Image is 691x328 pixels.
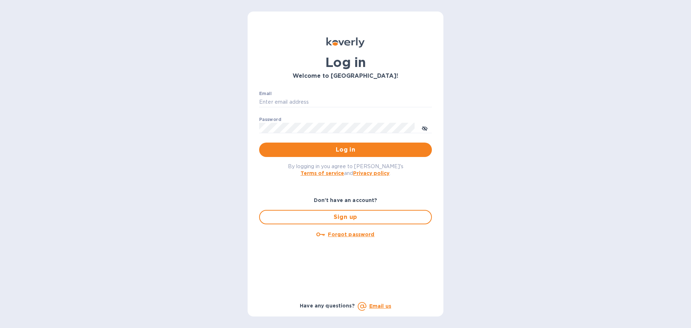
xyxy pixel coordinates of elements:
[259,143,432,157] button: Log in
[326,37,365,48] img: Koverly
[259,91,272,96] label: Email
[328,232,374,237] u: Forgot password
[314,197,378,203] b: Don't have an account?
[266,213,425,221] span: Sign up
[417,121,432,135] button: toggle password visibility
[288,163,403,176] span: By logging in you agree to [PERSON_NAME]'s and .
[259,55,432,70] h1: Log in
[259,97,432,108] input: Enter email address
[265,145,426,154] span: Log in
[300,303,355,309] b: Have any questions?
[353,170,389,176] a: Privacy policy
[259,73,432,80] h3: Welcome to [GEOGRAPHIC_DATA]!
[259,210,432,224] button: Sign up
[369,303,391,309] a: Email us
[301,170,344,176] a: Terms of service
[259,117,281,122] label: Password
